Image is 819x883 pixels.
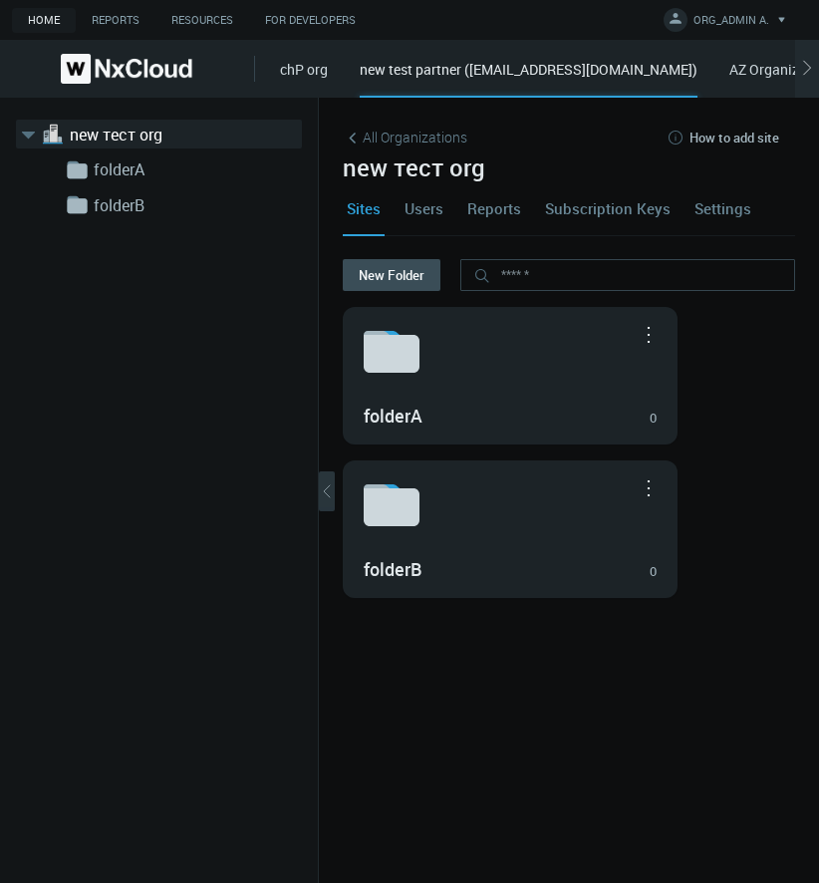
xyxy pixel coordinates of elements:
div: 0 [650,409,657,429]
a: folderB [94,193,293,217]
span: All Organizations [363,127,467,147]
a: For Developers [249,8,372,33]
nx-search-highlight: folderB [364,557,422,581]
a: Reports [463,181,525,235]
a: Resources [155,8,249,33]
div: 0 [650,562,657,582]
a: Home [12,8,76,33]
a: All Organizations [343,127,467,148]
a: Users [401,181,447,235]
a: Sites [343,181,385,235]
a: Reports [76,8,155,33]
a: chP org [280,60,328,79]
a: folderA [94,157,293,181]
a: new тест org [70,123,269,147]
button: How to add site [650,122,795,153]
h2: new тест org [343,153,795,181]
a: Subscription Keys [541,181,675,235]
div: new test partner ([EMAIL_ADDRESS][DOMAIN_NAME]) [360,59,697,98]
a: Settings [690,181,755,235]
span: How to add site [689,130,779,146]
span: ORG_ADMIN A. [693,12,769,35]
nx-search-highlight: folderA [364,404,422,428]
img: Nx Cloud logo [61,54,192,84]
button: New Folder [343,259,440,291]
